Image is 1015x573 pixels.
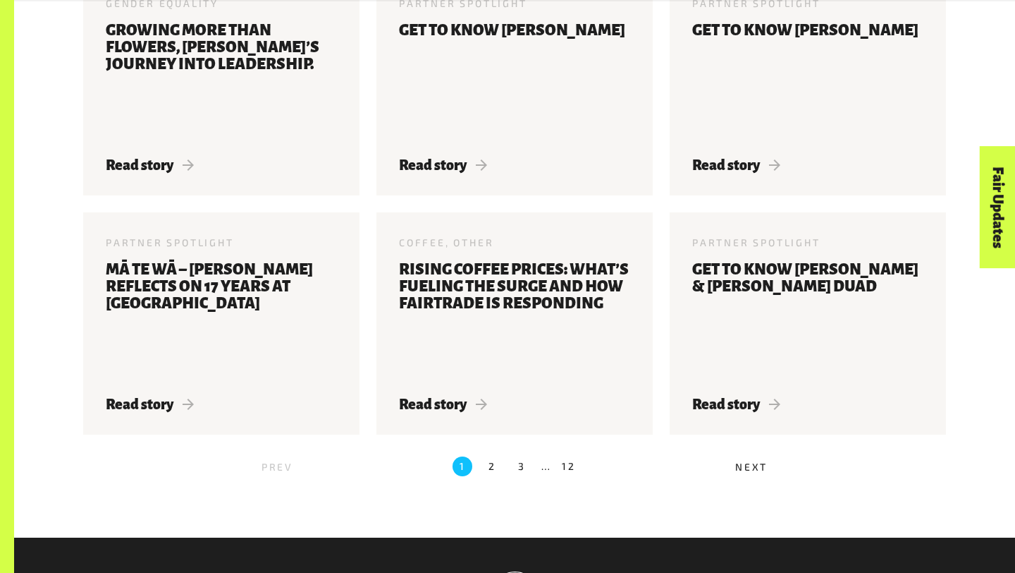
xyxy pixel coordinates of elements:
span: Read story [692,397,780,412]
h3: Get to know [PERSON_NAME] [399,22,625,140]
span: Read story [106,397,194,412]
span: Read story [399,157,487,173]
h3: Get to know [PERSON_NAME] & [PERSON_NAME] Duad [692,261,923,380]
h3: Get to know [PERSON_NAME] [692,22,918,140]
span: Read story [106,157,194,173]
span: Next [735,461,768,473]
li: … [541,457,552,476]
h3: Mā Te Wā – [PERSON_NAME] reflects on 17 years at [GEOGRAPHIC_DATA] [106,261,337,380]
label: 3 [512,457,531,476]
span: Read story [399,397,487,412]
label: 12 [562,457,576,476]
a: Partner Spotlight Get to know [PERSON_NAME] & [PERSON_NAME] Duad Read story [670,212,946,435]
label: 2 [482,457,502,476]
span: Partner Spotlight [106,236,234,248]
a: Coffee, Other Rising Coffee Prices: What’s fueling the surge and how Fairtrade is responding Read... [376,212,653,435]
h3: Growing more than flowers, [PERSON_NAME]’s journey into leadership. [106,22,337,140]
a: Partner Spotlight Mā Te Wā – [PERSON_NAME] reflects on 17 years at [GEOGRAPHIC_DATA] Read story [83,212,359,435]
span: Partner Spotlight [692,236,820,248]
label: 1 [453,457,472,476]
span: Read story [692,157,780,173]
span: Coffee, Other [399,236,493,248]
h3: Rising Coffee Prices: What’s fueling the surge and how Fairtrade is responding [399,261,630,380]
